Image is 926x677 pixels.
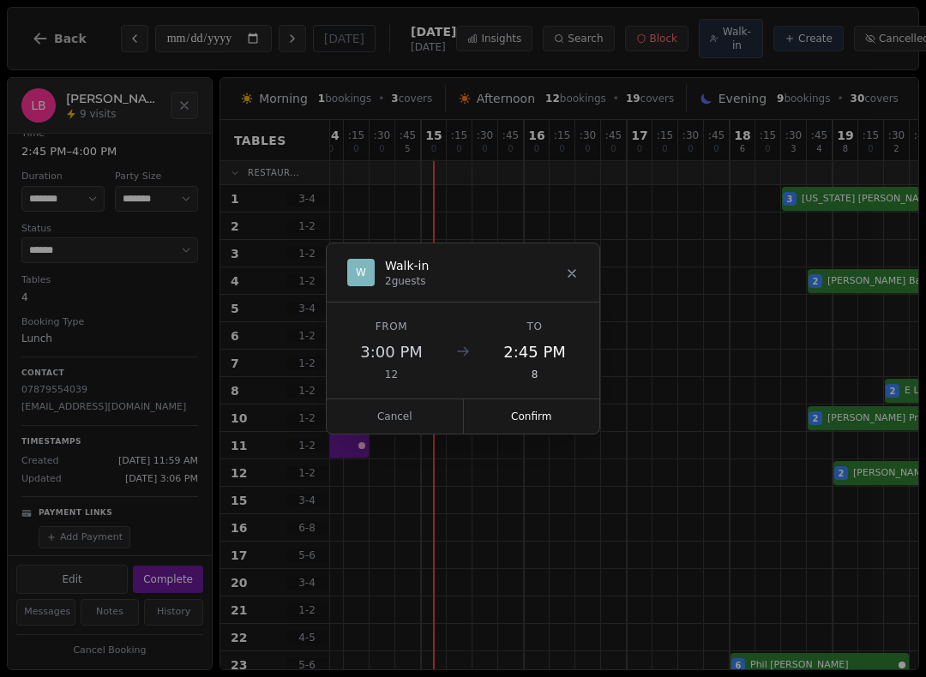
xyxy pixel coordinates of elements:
[490,320,579,333] div: To
[464,399,600,434] button: Confirm
[327,399,464,434] button: Cancel
[385,274,429,288] div: 2 guests
[490,368,579,381] div: 8
[490,340,579,364] div: 2:45 PM
[347,340,436,364] div: 3:00 PM
[385,257,429,274] div: Walk-in
[347,320,436,333] div: From
[347,259,375,286] div: W
[347,368,436,381] div: 12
